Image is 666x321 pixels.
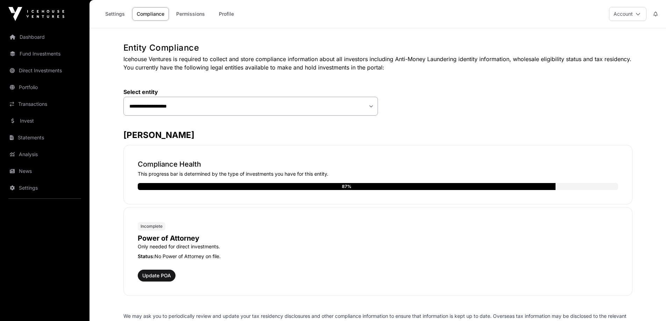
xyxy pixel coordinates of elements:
div: 87% [342,183,351,190]
a: Transactions [6,96,84,112]
a: Analysis [6,147,84,162]
p: Power of Attorney [138,233,618,243]
h1: Entity Compliance [123,42,632,53]
button: Update POA [138,270,176,282]
a: Fund Investments [6,46,84,61]
a: Permissions [172,7,209,21]
a: Settings [6,180,84,196]
a: News [6,163,84,179]
a: Dashboard [6,29,84,45]
p: Compliance Health [138,159,618,169]
p: This progress bar is determined by the type of investments you have for this entity. [138,170,618,177]
a: Profile [212,7,240,21]
span: Update POA [142,272,171,279]
p: Only needed for direct investments. [138,243,618,250]
label: Select entity [123,88,378,95]
p: Icehouse Ventures is required to collect and store compliance information about all investors inc... [123,55,632,72]
button: Account [609,7,646,21]
span: Status: [138,253,155,259]
a: Settings [101,7,129,21]
img: Icehouse Ventures Logo [8,7,64,21]
p: No Power of Attorney on file. [138,253,618,260]
iframe: Chat Widget [631,287,666,321]
a: Compliance [132,7,169,21]
span: Incomplete [141,224,163,229]
h3: [PERSON_NAME] [123,130,632,141]
a: Direct Investments [6,63,84,78]
a: Invest [6,113,84,129]
a: Portfolio [6,80,84,95]
a: Statements [6,130,84,145]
